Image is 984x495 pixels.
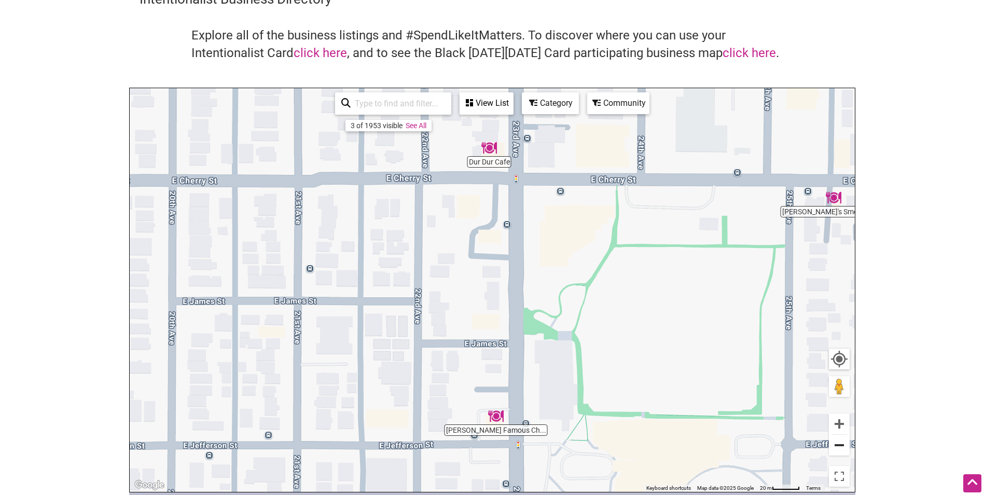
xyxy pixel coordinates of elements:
[806,485,821,491] a: Terms
[829,435,850,456] button: Zoom out
[484,404,508,428] div: Ezell's Famous Chicken
[294,46,347,60] a: click here
[822,186,846,210] div: Frank's Smoked BBQ
[723,46,776,60] a: click here
[477,136,501,160] div: Dur Dur Cafe
[460,92,514,115] div: See a list of the visible businesses
[132,478,167,492] img: Google
[351,93,445,114] input: Type to find and filter...
[522,92,579,114] div: Filter by category
[829,376,850,397] button: Drag Pegman onto the map to open Street View
[757,485,803,492] button: Map Scale: 20 m per 50 pixels
[646,485,691,492] button: Keyboard shortcuts
[697,485,754,491] span: Map data ©2025 Google
[523,93,578,113] div: Category
[829,349,850,369] button: Your Location
[461,93,512,113] div: View List
[406,121,426,130] a: See All
[132,478,167,492] a: Open this area in Google Maps (opens a new window)
[828,465,851,488] button: Toggle fullscreen view
[335,92,451,115] div: Type to search and filter
[351,121,403,130] div: 3 of 1953 visible
[191,27,793,62] h4: Explore all of the business listings and #SpendLikeItMatters. To discover where you can use your ...
[588,93,648,113] div: Community
[963,474,981,492] div: Scroll Back to Top
[829,414,850,434] button: Zoom in
[760,485,772,491] span: 20 m
[587,92,649,114] div: Filter by Community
